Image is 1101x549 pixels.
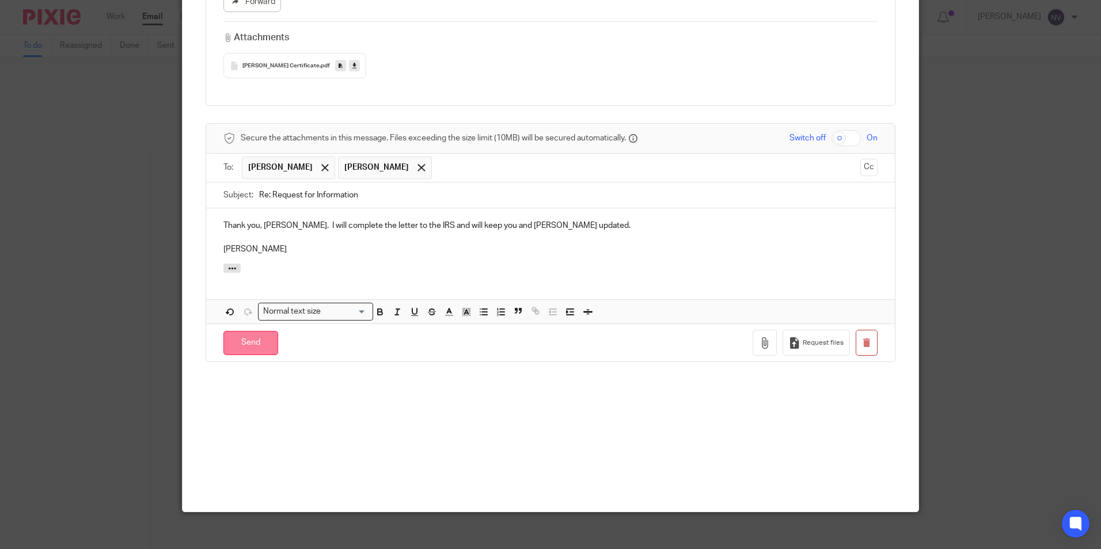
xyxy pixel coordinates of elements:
p: [PERSON_NAME] [223,243,878,255]
button: Cc [860,159,878,176]
input: Send [223,331,278,356]
strong: [EMAIL_ADDRESS][DOMAIN_NAME] [58,1,198,10]
p: Thank you, [PERSON_NAME]. I will complete the letter to the IRS and will keep you and [PERSON_NAM... [223,220,878,231]
input: Search for option [325,306,366,318]
span: Request files [803,338,844,348]
span: [PERSON_NAME] Certificate [242,63,320,70]
label: Subject: [223,189,253,201]
span: Secure the attachments in this message. Files exceeding the size limit (10MB) will be secured aut... [241,132,626,144]
span: .pdf [320,63,330,70]
button: [PERSON_NAME] Certificate.pdf [223,53,366,78]
span: Normal text size [261,306,324,318]
button: Request files [783,330,849,356]
span: On [867,132,878,144]
label: To: [223,162,236,173]
h3: Attachments [223,31,289,44]
div: Search for option [258,303,373,321]
span: Switch off [789,132,826,144]
span: [PERSON_NAME] [248,162,313,173]
span: [PERSON_NAME] [344,162,409,173]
